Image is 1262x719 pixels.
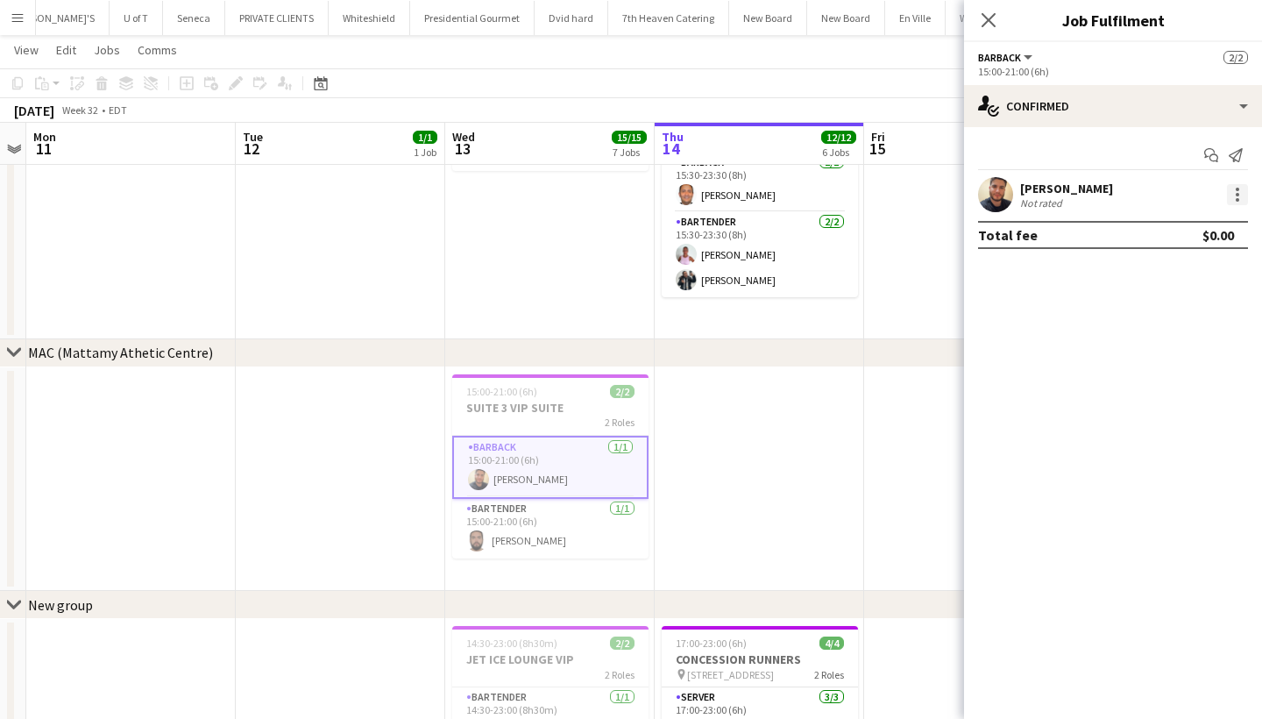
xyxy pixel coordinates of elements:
button: Presidential Gourmet [410,1,535,35]
button: New Board [729,1,807,35]
div: Total fee [978,226,1038,244]
button: En Ville [885,1,946,35]
div: Confirmed [964,85,1262,127]
button: BARBACK [978,51,1035,64]
a: View [7,39,46,61]
span: 14 [659,139,684,159]
button: PRIVATE CLIENTS [225,1,329,35]
span: 2 Roles [605,416,635,429]
app-card-role: BARTENDER2/215:30-23:30 (8h)[PERSON_NAME][PERSON_NAME] [662,212,858,297]
a: Jobs [87,39,127,61]
div: Not rated [1020,196,1066,210]
span: 13 [450,139,475,159]
span: 15:00-21:00 (6h) [466,385,537,398]
span: 11 [31,139,56,159]
span: Edit [56,42,76,58]
a: Comms [131,39,184,61]
button: New Board [807,1,885,35]
a: Edit [49,39,83,61]
span: Mon [33,129,56,145]
button: Willow Springs Winery [946,1,1070,35]
div: New group [28,596,93,614]
div: 15:00-21:00 (6h) [978,65,1248,78]
span: Wed [452,129,475,145]
div: 1 Job [414,146,436,159]
span: View [14,42,39,58]
span: Thu [662,129,684,145]
span: 4/4 [819,637,844,650]
span: 2/2 [1223,51,1248,64]
button: Seneca [163,1,225,35]
button: 7th Heaven Catering [608,1,729,35]
h3: CONCESSION RUNNERS [662,651,858,667]
span: 2 Roles [605,668,635,681]
span: 2/2 [610,637,635,650]
h3: SUITE 3 VIP SUITE [452,400,649,416]
span: Comms [138,42,177,58]
div: 7 Jobs [613,146,646,159]
span: Tue [243,129,263,145]
span: 15/15 [612,131,647,144]
span: 2/2 [610,385,635,398]
h3: Job Fulfilment [964,9,1262,32]
span: 15 [869,139,885,159]
button: U of T [110,1,163,35]
button: Whiteshield [329,1,410,35]
div: [DATE] [14,102,54,119]
app-card-role: BARBACK1/115:30-23:30 (8h)[PERSON_NAME] [662,153,858,212]
div: [PERSON_NAME] [1020,181,1113,196]
app-job-card: 15:00-21:00 (6h)2/2SUITE 3 VIP SUITE2 RolesBARBACK1/115:00-21:00 (6h)[PERSON_NAME]BARTENDER1/115:... [452,374,649,559]
span: [STREET_ADDRESS] [687,668,774,681]
app-job-card: 15:30-23:30 (8h)3/3SOUTH LEVEL ICE BAR2 RolesBARBACK1/115:30-23:30 (8h)[PERSON_NAME]BARTENDER2/21... [662,91,858,297]
div: 6 Jobs [822,146,855,159]
span: BARBACK [978,51,1021,64]
span: 12/12 [821,131,856,144]
button: Dvid hard [535,1,608,35]
span: Jobs [94,42,120,58]
span: 2 Roles [814,668,844,681]
span: 1/1 [413,131,437,144]
div: MAC (Mattamy Athetic Centre) [28,344,213,361]
span: 14:30-23:00 (8h30m) [466,637,557,650]
span: Week 32 [58,103,102,117]
span: Fri [871,129,885,145]
div: EDT [109,103,127,117]
span: 12 [240,139,263,159]
app-card-role: BARTENDER1/115:00-21:00 (6h)[PERSON_NAME] [452,499,649,559]
span: 17:00-23:00 (6h) [676,637,747,650]
div: $0.00 [1202,226,1234,244]
h3: JET ICE LOUNGE VIP [452,651,649,667]
app-card-role: BARBACK1/115:00-21:00 (6h)[PERSON_NAME] [452,436,649,499]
